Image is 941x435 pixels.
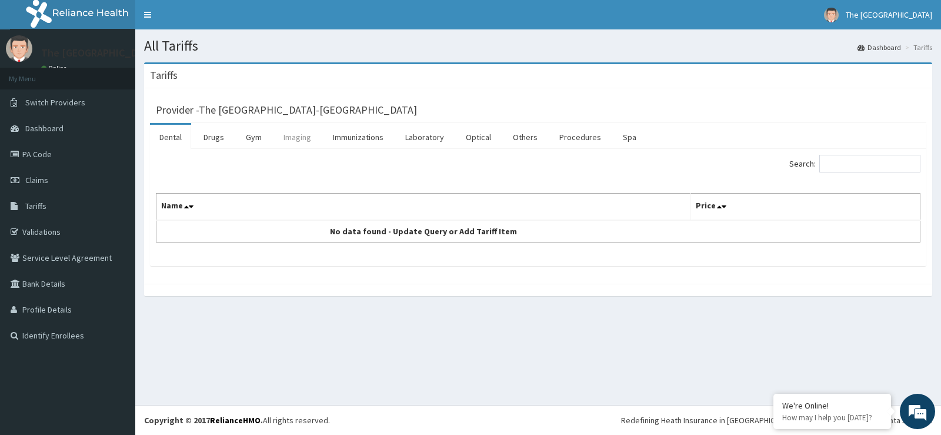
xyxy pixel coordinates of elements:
a: Laboratory [396,125,453,150]
strong: Copyright © 2017 . [144,415,263,426]
a: Imaging [274,125,321,150]
input: Search: [819,155,920,172]
span: The [GEOGRAPHIC_DATA] [846,9,932,20]
a: Optical [456,125,500,150]
img: User Image [824,8,839,22]
h3: Provider - The [GEOGRAPHIC_DATA]-[GEOGRAPHIC_DATA] [156,105,417,115]
div: We're Online! [782,400,882,411]
span: Tariffs [25,201,46,211]
p: How may I help you today? [782,413,882,423]
th: Name [156,194,691,221]
a: Drugs [194,125,233,150]
a: Gym [236,125,271,150]
a: Others [503,125,547,150]
a: Online [41,64,69,72]
td: No data found - Update Query or Add Tariff Item [156,220,691,243]
img: User Image [6,35,32,62]
a: Dashboard [857,42,901,52]
a: RelianceHMO [210,415,261,426]
a: Spa [613,125,646,150]
footer: All rights reserved. [135,405,941,435]
h1: All Tariffs [144,38,932,54]
span: Dashboard [25,123,64,134]
th: Price [691,194,920,221]
span: Switch Providers [25,97,85,108]
a: Dental [150,125,191,150]
a: Procedures [550,125,610,150]
a: Immunizations [323,125,393,150]
label: Search: [789,155,920,172]
span: Claims [25,175,48,185]
li: Tariffs [902,42,932,52]
h3: Tariffs [150,70,178,81]
p: The [GEOGRAPHIC_DATA] [41,48,159,58]
div: Redefining Heath Insurance in [GEOGRAPHIC_DATA] using Telemedicine and Data Science! [621,414,932,426]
